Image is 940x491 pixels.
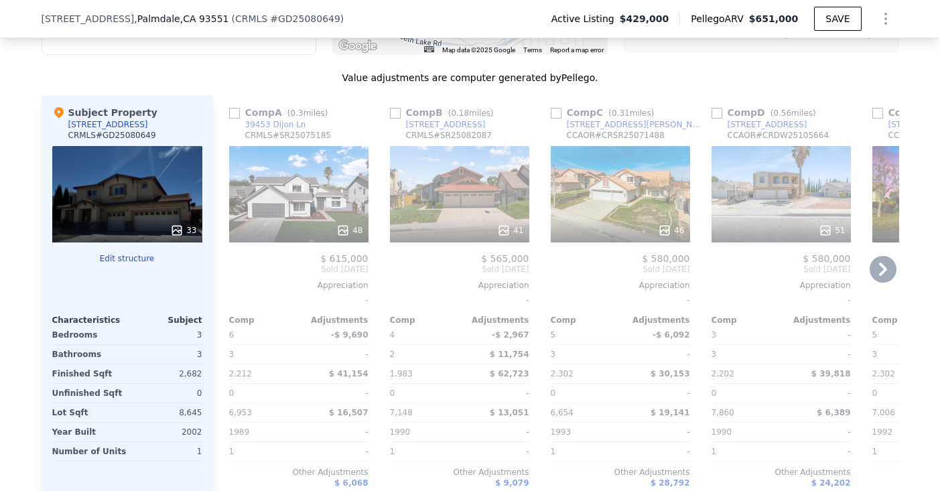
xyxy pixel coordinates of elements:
button: Show Options [872,5,899,32]
div: Characteristics [52,315,127,326]
span: 6,654 [551,408,574,417]
span: 6,953 [229,408,252,417]
div: 3 [872,345,939,364]
span: 6 [229,330,234,340]
div: Year Built [52,423,125,441]
div: - [301,442,368,461]
span: 2,202 [712,369,734,378]
div: 0 [130,384,202,403]
div: - [462,442,529,461]
span: -$ 9,690 [331,330,368,340]
span: Sold [DATE] [229,264,368,275]
div: 46 [658,224,684,237]
div: 8,645 [130,403,202,422]
div: - [623,423,690,441]
span: Sold [DATE] [712,264,851,275]
div: - [462,423,529,441]
a: Report a map error [550,46,604,54]
span: $ 41,154 [329,369,368,378]
div: - [301,384,368,403]
div: Comp [551,315,620,326]
div: Comp [712,315,781,326]
span: 2,302 [872,369,895,378]
div: CRMLS # SR25082087 [406,130,492,141]
div: - [784,384,851,403]
span: $ 19,141 [651,408,690,417]
div: 2002 [130,423,202,441]
span: $ 13,051 [490,408,529,417]
span: $ 11,754 [490,350,529,359]
text: Selected Comp [739,31,790,40]
span: 0.3 [291,109,304,118]
a: [STREET_ADDRESS][PERSON_NAME] [551,119,706,130]
div: Unfinished Sqft [52,384,125,403]
div: 3 [130,326,202,344]
div: Bathrooms [52,345,125,364]
div: 2 [390,345,457,364]
div: 1 [551,442,618,461]
span: ( miles) [765,109,821,118]
span: ( miles) [443,109,499,118]
div: - [712,291,851,309]
div: - [623,345,690,364]
span: $ 30,153 [651,369,690,378]
div: Appreciation [551,280,690,291]
span: Map data ©2025 Google [442,46,515,54]
span: -$ 2,967 [492,330,529,340]
div: - [784,423,851,441]
div: Adjustments [460,315,529,326]
div: [STREET_ADDRESS] [68,119,148,130]
span: 1,983 [390,369,413,378]
div: 51 [819,224,845,237]
div: Adjustments [781,315,851,326]
span: $ 580,000 [803,253,850,264]
div: Other Adjustments [390,467,529,478]
span: , Palmdale [134,12,228,25]
span: $ 6,389 [817,408,850,417]
span: 7,006 [872,408,895,417]
div: Bedrooms [52,326,125,344]
div: 3 [551,345,618,364]
button: Keyboard shortcuts [424,46,433,52]
div: Other Adjustments [229,467,368,478]
span: 4 [390,330,395,340]
a: Terms [523,46,542,54]
span: $ 565,000 [481,253,529,264]
span: 2,302 [551,369,574,378]
button: Edit structure [52,253,202,264]
div: 1990 [712,423,779,441]
div: - [301,423,368,441]
div: Comp C [551,106,660,119]
span: , CA 93551 [180,13,229,24]
div: - [301,345,368,364]
span: $ 6,068 [334,478,368,488]
span: $ 39,818 [811,369,851,378]
span: 3 [712,330,717,340]
span: ( miles) [603,109,659,118]
div: [STREET_ADDRESS][PERSON_NAME] [567,119,706,130]
div: - [462,384,529,403]
div: 1 [872,442,939,461]
span: # GD25080649 [270,13,340,24]
span: $ 580,000 [642,253,689,264]
div: Finished Sqft [52,364,125,383]
div: Subject Property [52,106,157,119]
div: 1990 [390,423,457,441]
div: - [784,442,851,461]
div: - [623,442,690,461]
div: - [229,291,368,309]
span: 7,860 [712,408,734,417]
div: - [390,291,529,309]
div: 1993 [551,423,618,441]
span: 0 [390,389,395,398]
div: Comp A [229,106,334,119]
div: Other Adjustments [712,467,851,478]
span: $ 24,202 [811,478,851,488]
span: 2,212 [229,369,252,378]
span: Pellego ARV [691,12,749,25]
div: CCAOR # CRSR25071488 [567,130,665,141]
div: Appreciation [712,280,851,291]
span: 5 [551,330,556,340]
div: Comp D [712,106,821,119]
span: $ 16,507 [329,408,368,417]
